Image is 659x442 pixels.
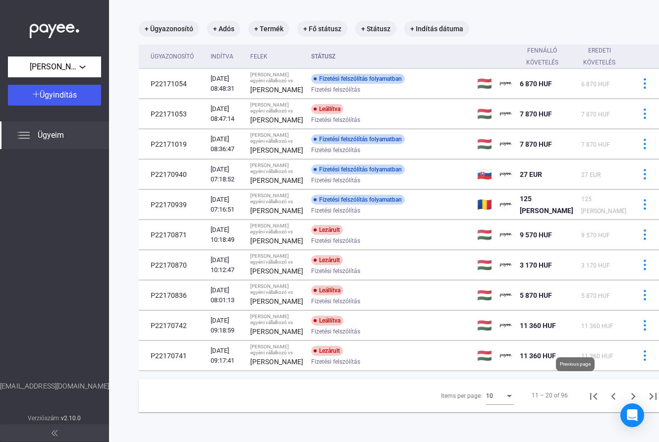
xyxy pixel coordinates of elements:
[640,320,650,331] img: more-blue
[250,51,268,62] div: Felek
[500,78,512,90] img: payee-logo
[473,69,496,99] td: 🇭🇺
[640,290,650,300] img: more-blue
[634,345,655,366] button: more-blue
[581,232,610,239] span: 9 570 HUF
[211,316,242,335] div: [DATE] 09:18:59
[250,297,303,305] strong: [PERSON_NAME]
[620,403,644,427] div: Open Intercom Messenger
[52,430,57,436] img: arrow-double-left-grey.svg
[640,78,650,89] img: more-blue
[473,341,496,371] td: 🇭🇺
[139,21,199,37] mat-chip: + Ügyazonosító
[311,356,360,368] span: Fizetési felszólítás
[61,415,81,422] strong: v2.10.0
[311,104,343,114] div: Leállítva
[211,285,242,305] div: [DATE] 08:01:13
[30,61,79,73] span: [PERSON_NAME] egyéni vállalkozó
[139,220,207,250] td: P22170871
[355,21,396,37] mat-chip: + Státusz
[500,259,512,271] img: payee-logo
[139,190,207,220] td: P22170939
[211,225,242,245] div: [DATE] 10:18:49
[139,250,207,280] td: P22170870
[581,292,610,299] span: 5 870 HUF
[211,346,242,366] div: [DATE] 09:17:41
[250,328,303,335] strong: [PERSON_NAME]
[581,171,601,178] span: 27 EUR
[311,74,405,84] div: Fizetési felszólítás folyamatban
[634,285,655,306] button: more-blue
[250,51,303,62] div: Felek
[441,390,482,402] div: Items per page:
[500,168,512,180] img: payee-logo
[623,386,643,405] button: Next page
[311,255,343,265] div: Lezárult
[640,169,650,179] img: more-blue
[250,253,303,265] div: [PERSON_NAME] egyéni vállalkozó vs
[584,386,604,405] button: First page
[33,91,40,98] img: plus-white.svg
[500,320,512,331] img: payee-logo
[250,358,303,366] strong: [PERSON_NAME]
[8,56,101,77] button: [PERSON_NAME] egyéni vállalkozó
[311,235,360,247] span: Fizetési felszólítás
[151,51,194,62] div: Ügyazonosító
[211,165,242,184] div: [DATE] 07:18:52
[139,129,207,159] td: P22171019
[634,104,655,124] button: more-blue
[473,99,496,129] td: 🇭🇺
[640,350,650,361] img: more-blue
[500,350,512,362] img: payee-logo
[520,80,552,88] span: 6 870 HUF
[520,45,564,68] div: Fennálló követelés
[473,220,496,250] td: 🇭🇺
[211,255,242,275] div: [DATE] 10:12:47
[640,229,650,240] img: more-blue
[520,110,552,118] span: 7 870 HUF
[211,51,233,62] div: Indítva
[250,207,303,215] strong: [PERSON_NAME]
[250,146,303,154] strong: [PERSON_NAME]
[250,193,303,205] div: [PERSON_NAME] egyéni vállalkozó vs
[486,389,514,401] mat-select: Items per page:
[139,341,207,371] td: P22170741
[40,90,77,100] span: Ügyindítás
[500,108,512,120] img: payee-logo
[311,195,405,205] div: Fizetési felszólítás folyamatban
[581,141,610,148] span: 7 870 HUF
[211,51,242,62] div: Indítva
[311,316,343,326] div: Leállítva
[311,165,405,174] div: Fizetési felszólítás folyamatban
[640,260,650,270] img: more-blue
[139,69,207,99] td: P22171054
[634,73,655,94] button: more-blue
[473,311,496,340] td: 🇭🇺
[581,111,610,118] span: 7 870 HUF
[307,45,473,69] th: Státusz
[311,144,360,156] span: Fizetési felszólítás
[473,190,496,220] td: 🇷🇴
[473,280,496,310] td: 🇭🇺
[581,81,610,88] span: 6 870 HUF
[581,323,613,330] span: 11 360 HUF
[250,163,303,174] div: [PERSON_NAME] egyéni vállalkozó vs
[520,352,556,360] span: 11 360 HUF
[500,229,512,241] img: payee-logo
[520,231,552,239] span: 9 570 HUF
[250,86,303,94] strong: [PERSON_NAME]
[473,160,496,189] td: 🇸🇰
[520,140,552,148] span: 7 870 HUF
[404,21,469,37] mat-chip: + Indítás dátuma
[640,139,650,149] img: more-blue
[581,196,626,215] span: 125 [PERSON_NAME]
[207,21,240,37] mat-chip: + Adós
[311,326,360,337] span: Fizetési felszólítás
[473,129,496,159] td: 🇭🇺
[311,346,343,356] div: Lezárult
[139,280,207,310] td: P22170836
[500,289,512,301] img: payee-logo
[311,295,360,307] span: Fizetési felszólítás
[634,164,655,185] button: more-blue
[250,237,303,245] strong: [PERSON_NAME]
